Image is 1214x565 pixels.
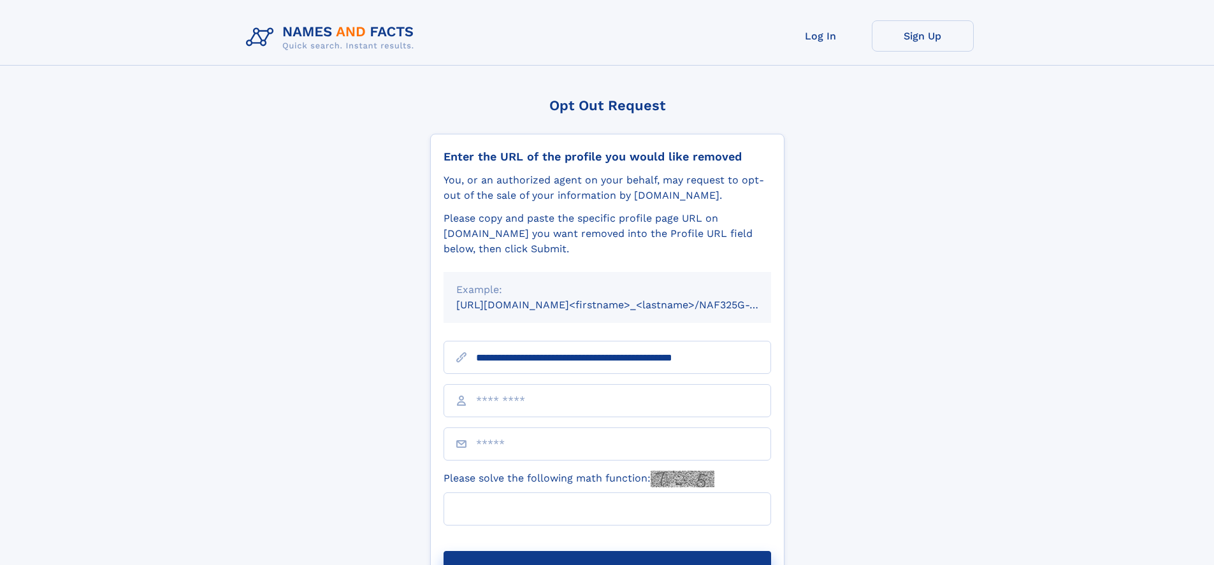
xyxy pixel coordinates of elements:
div: Please copy and paste the specific profile page URL on [DOMAIN_NAME] you want removed into the Pr... [444,211,771,257]
a: Sign Up [872,20,974,52]
img: Logo Names and Facts [241,20,424,55]
div: Opt Out Request [430,97,784,113]
div: Example: [456,282,758,297]
div: Enter the URL of the profile you would like removed [444,150,771,164]
label: Please solve the following math function: [444,471,714,487]
div: You, or an authorized agent on your behalf, may request to opt-out of the sale of your informatio... [444,173,771,203]
small: [URL][DOMAIN_NAME]<firstname>_<lastname>/NAF325G-xxxxxxxx [456,299,795,311]
a: Log In [770,20,872,52]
